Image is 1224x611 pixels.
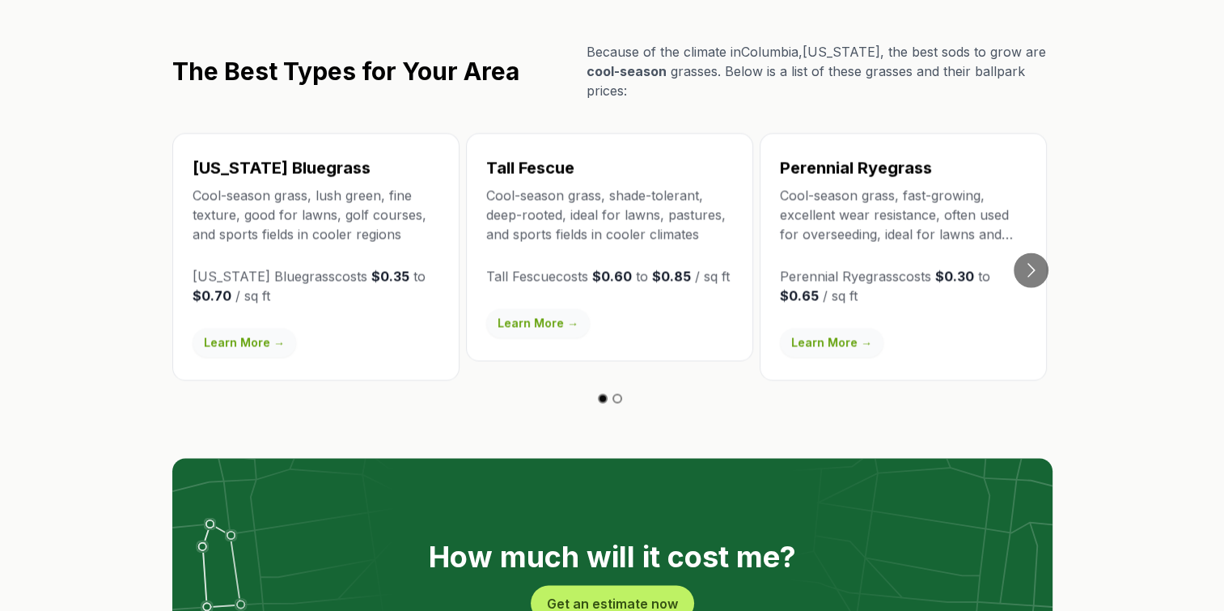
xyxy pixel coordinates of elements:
p: Perennial Ryegrass costs to / sq ft [780,266,1027,305]
strong: $0.60 [592,268,632,284]
h2: The Best Types for Your Area [172,57,519,86]
h3: Perennial Ryegrass [780,156,1027,179]
strong: $0.65 [780,287,819,303]
strong: $0.35 [371,268,409,284]
p: Because of the climate in Columbia , [US_STATE] , the best sods to grow are grasses. Below is a l... [587,42,1052,100]
a: Learn More → [193,328,296,357]
p: Cool-season grass, shade-tolerant, deep-rooted, ideal for lawns, pastures, and sports fields in c... [486,185,733,244]
button: Go to next slide [1014,252,1048,287]
button: Go to slide 2 [612,393,622,403]
span: cool-season [587,63,667,79]
a: Learn More → [780,328,883,357]
h3: Tall Fescue [486,156,733,179]
a: Learn More → [486,308,590,337]
strong: $0.70 [193,287,231,303]
p: [US_STATE] Bluegrass costs to / sq ft [193,266,439,305]
p: Tall Fescue costs to / sq ft [486,266,733,286]
strong: $0.30 [935,268,974,284]
h3: [US_STATE] Bluegrass [193,156,439,179]
strong: $0.85 [652,268,691,284]
p: Cool-season grass, lush green, fine texture, good for lawns, golf courses, and sports fields in c... [193,185,439,244]
button: Go to slide 1 [598,393,608,403]
p: Cool-season grass, fast-growing, excellent wear resistance, often used for overseeding, ideal for... [780,185,1027,244]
